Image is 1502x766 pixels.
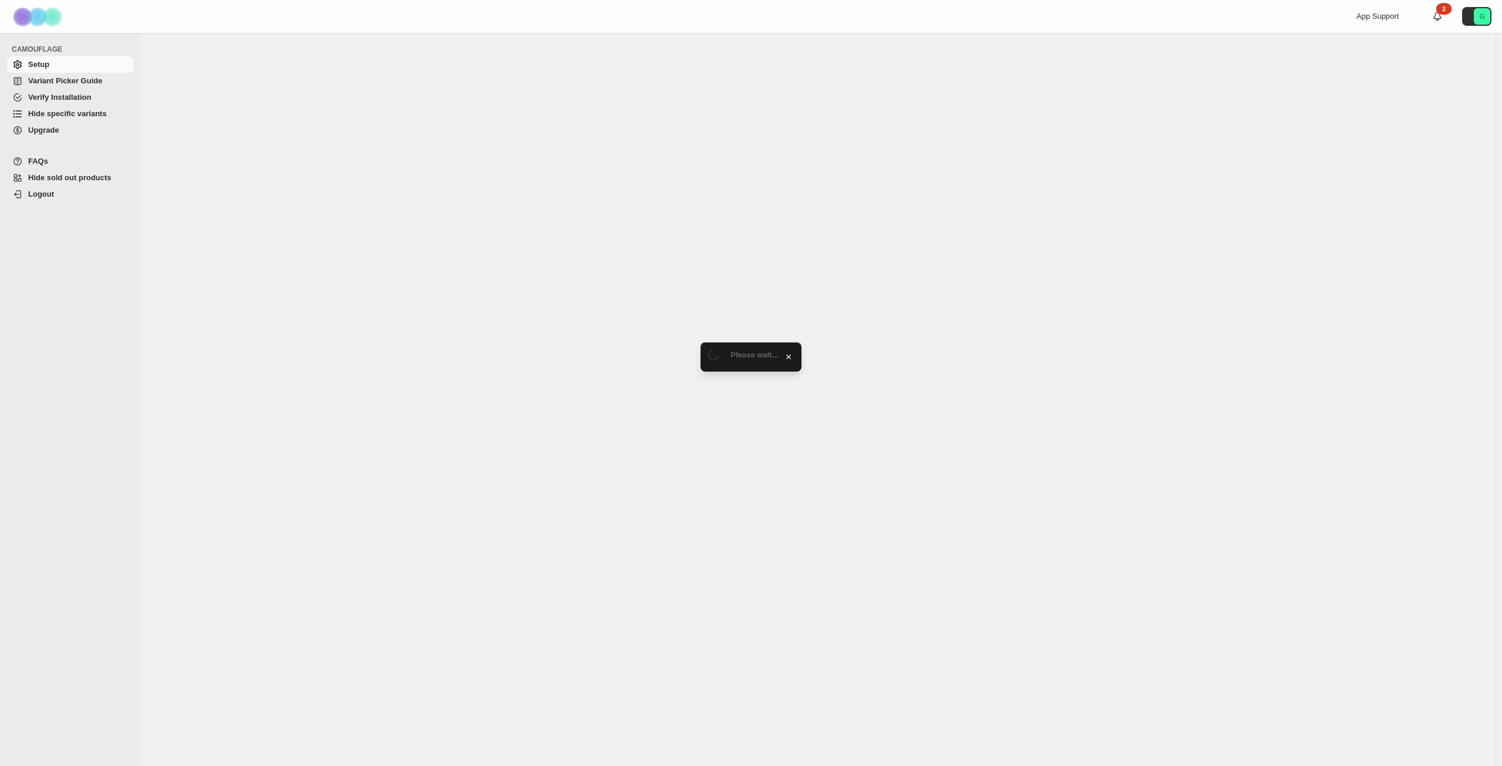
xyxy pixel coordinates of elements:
a: Upgrade [7,122,134,139]
a: Hide sold out products [7,170,134,186]
img: Camouflage [9,1,68,33]
span: App Support [1356,12,1399,21]
a: 2 [1432,11,1443,22]
a: Variant Picker Guide [7,73,134,89]
text: G [1480,13,1485,20]
span: FAQs [28,157,48,166]
a: Hide specific variants [7,106,134,122]
span: Hide sold out products [28,173,111,182]
a: FAQs [7,153,134,170]
div: 2 [1436,3,1452,15]
span: Logout [28,190,54,198]
a: Setup [7,56,134,73]
span: Upgrade [28,126,59,134]
span: Setup [28,60,49,69]
a: Logout [7,186,134,203]
span: Avatar with initials G [1474,8,1490,25]
button: Avatar with initials G [1462,7,1491,26]
span: Verify Installation [28,93,92,102]
a: Verify Installation [7,89,134,106]
span: Variant Picker Guide [28,76,102,85]
span: Hide specific variants [28,109,107,118]
span: CAMOUFLAGE [12,45,135,54]
span: Please wait... [731,350,779,359]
